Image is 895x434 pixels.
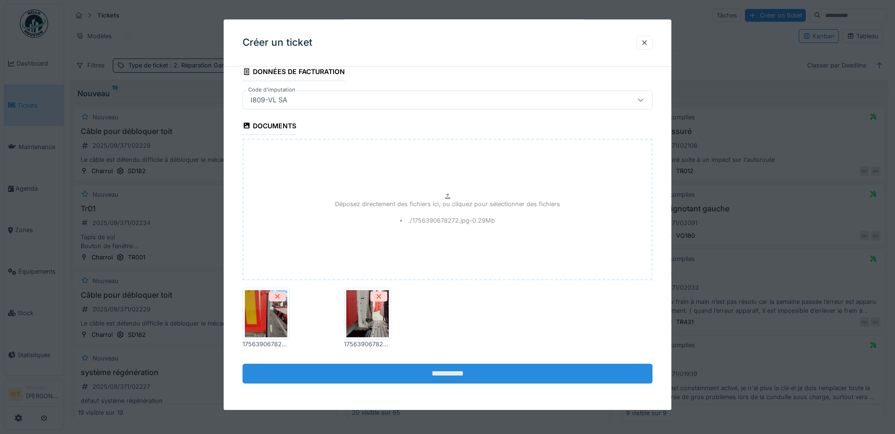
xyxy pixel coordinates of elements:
label: Code d'imputation [246,86,297,94]
img: k66lsolwgly1n2svi8rlggbidxis [245,290,287,337]
div: 1756390678272.jpg [344,340,391,349]
div: 1756390678248.jpg [243,340,290,349]
p: Déposez directement des fichiers ici, ou cliquez pour sélectionner des fichiers [335,200,560,209]
li: ./1756390678272.jpg - 0.29 Mb [400,216,495,225]
div: Données de facturation [243,65,345,81]
div: I809-VL SA [247,95,291,105]
h3: Créer un ticket [243,37,312,49]
div: Documents [243,119,296,135]
img: dttgdaklo6ykvr4cyng3jxe0uekz [346,290,389,337]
